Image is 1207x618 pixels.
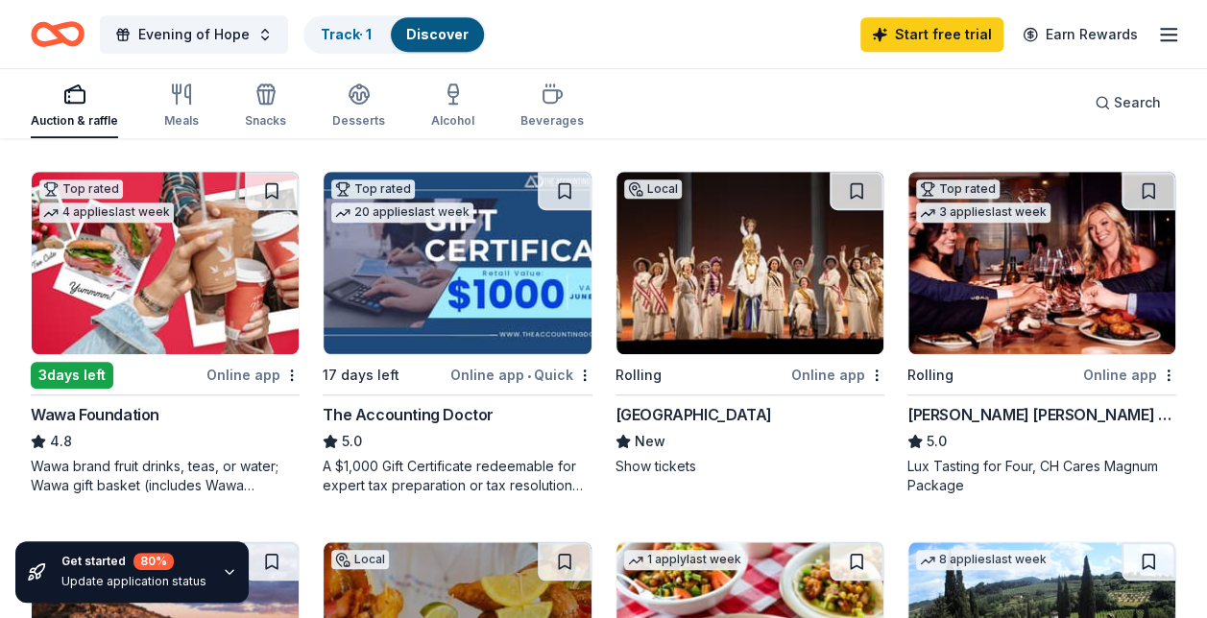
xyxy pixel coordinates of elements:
button: Evening of Hope [100,15,288,54]
a: Track· 1 [321,26,372,42]
div: 3 days left [31,362,113,389]
div: Online app [791,363,884,387]
a: Image for The Accounting DoctorTop rated20 applieslast week17 days leftOnline app•QuickThe Accoun... [323,171,591,495]
button: Auction & raffle [31,75,118,138]
div: 20 applies last week [331,202,473,223]
span: 4.8 [50,430,72,453]
span: • [527,368,531,383]
a: Start free trial [860,17,1003,52]
div: Local [624,179,682,199]
a: Discover [406,26,469,42]
div: Wawa brand fruit drinks, teas, or water; Wawa gift basket (includes Wawa products and coupons) [31,457,300,495]
button: Beverages [520,75,584,138]
div: Top rated [331,179,415,199]
div: [GEOGRAPHIC_DATA] [616,403,772,426]
a: Image for Hippodrome TheatreLocalRollingOnline app[GEOGRAPHIC_DATA]NewShow tickets [616,171,884,476]
div: Online app [1083,363,1176,387]
span: Evening of Hope [138,23,250,46]
span: 5.0 [927,430,947,453]
div: Meals [164,113,199,129]
div: [PERSON_NAME] [PERSON_NAME] Winery and Restaurants [907,403,1176,426]
div: 3 applies last week [916,202,1050,223]
div: Snacks [245,113,286,129]
img: Image for Hippodrome Theatre [616,172,883,354]
div: Top rated [39,179,123,199]
div: Lux Tasting for Four, CH Cares Magnum Package [907,457,1176,495]
div: Show tickets [616,457,884,476]
button: Track· 1Discover [303,15,486,54]
a: Earn Rewards [1011,17,1149,52]
button: Snacks [245,75,286,138]
button: Alcohol [431,75,474,138]
span: New [635,430,665,453]
div: 1 apply last week [624,550,745,570]
div: Rolling [616,364,662,387]
div: 80 % [133,553,174,570]
div: 4 applies last week [39,202,174,223]
div: A $1,000 Gift Certificate redeemable for expert tax preparation or tax resolution services—recipi... [323,457,591,495]
div: Get started [61,553,206,570]
a: Home [31,12,84,57]
div: Wawa Foundation [31,403,159,426]
div: Desserts [332,113,385,129]
div: Alcohol [431,113,474,129]
button: Meals [164,75,199,138]
span: 5.0 [342,430,362,453]
a: Image for Cooper's Hawk Winery and RestaurantsTop rated3 applieslast weekRollingOnline app[PERSON... [907,171,1176,495]
img: Image for Cooper's Hawk Winery and Restaurants [908,172,1175,354]
div: Online app [206,363,300,387]
img: Image for Wawa Foundation [32,172,299,354]
div: 8 applies last week [916,550,1050,570]
div: Beverages [520,113,584,129]
div: Update application status [61,574,206,589]
span: Search [1114,91,1161,114]
div: Local [331,550,389,569]
div: 17 days left [323,364,399,387]
a: Image for Wawa FoundationTop rated4 applieslast week3days leftOnline appWawa Foundation4.8Wawa br... [31,171,300,495]
div: The Accounting Doctor [323,403,494,426]
div: Rolling [907,364,954,387]
div: Online app Quick [450,363,592,387]
div: Auction & raffle [31,113,118,129]
button: Desserts [332,75,385,138]
div: Top rated [916,179,1000,199]
img: Image for The Accounting Doctor [324,172,591,354]
button: Search [1079,83,1176,122]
